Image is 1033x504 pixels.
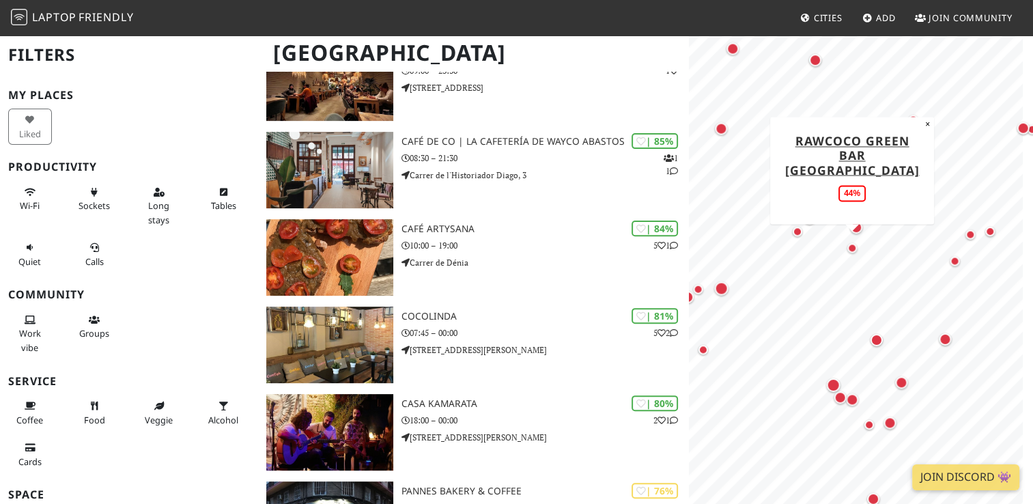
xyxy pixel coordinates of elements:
h3: Cocolinda [401,311,688,322]
a: Cocolinda | 81% 52 Cocolinda 07:45 – 00:00 [STREET_ADDRESS][PERSON_NAME] [258,307,688,383]
h3: Community [8,288,250,301]
div: Map marker [867,331,885,349]
button: Food [73,395,117,431]
div: | 85% [632,133,678,149]
a: Casa Kamarata | 80% 21 Casa Kamarata 18:00 – 00:00 [STREET_ADDRESS][PERSON_NAME] [258,394,688,471]
span: Friendly [79,10,133,25]
p: [STREET_ADDRESS][PERSON_NAME] [401,344,688,356]
p: 5 1 [653,239,678,252]
p: [STREET_ADDRESS][PERSON_NAME] [401,431,688,444]
h3: Service [8,375,250,388]
div: Map marker [946,253,963,269]
span: Work-friendly tables [211,199,236,212]
img: Cocolinda [266,307,393,383]
button: Calls [73,236,117,272]
p: Carrer de Dénia [401,256,688,269]
span: Power sockets [79,199,110,212]
button: Tables [202,181,246,217]
img: Café de CO | La cafetería de Wayco Abastos [266,132,393,208]
button: Alcohol [202,395,246,431]
button: Groups [73,309,117,345]
span: People working [19,327,41,353]
span: Stable Wi-Fi [20,199,40,212]
span: Cities [814,12,843,24]
div: Map marker [823,376,843,395]
h3: Space [8,488,250,501]
p: Carrer de l'Historiador Diago, 3 [401,169,688,182]
span: Quiet [18,255,41,268]
p: 08:30 – 21:30 [401,152,688,165]
span: Food [84,414,105,426]
div: | 80% [632,395,678,411]
div: 44% [838,185,866,201]
div: Map marker [843,391,861,408]
p: 2 1 [653,414,678,427]
div: Map marker [695,341,711,358]
div: | 84% [632,221,678,236]
div: Map marker [789,223,806,240]
button: Coffee [8,395,52,431]
h3: Productivity [8,160,250,173]
span: Coffee [16,414,43,426]
h3: Casa Kamarata [401,398,688,410]
div: Map marker [936,330,954,348]
a: Add [857,5,901,30]
a: Café ArtySana | 84% 51 Café ArtySana 10:00 – 19:00 Carrer de Dénia [258,219,688,296]
p: 07:45 – 00:00 [401,326,688,339]
div: Map marker [844,240,860,256]
p: 10:00 – 19:00 [401,239,688,252]
button: Cards [8,436,52,473]
div: Map marker [831,389,849,406]
div: Map marker [724,40,741,57]
span: Veggie [145,414,173,426]
h1: [GEOGRAPHIC_DATA] [262,34,685,72]
span: Long stays [148,199,169,225]
div: Map marker [1014,119,1032,137]
div: Map marker [690,281,706,297]
span: Alcohol [208,414,238,426]
div: | 76% [632,483,678,499]
span: Video/audio calls [85,255,104,268]
button: Close popup [921,117,934,132]
span: Add [876,12,896,24]
h2: Filters [8,34,250,76]
div: Map marker [847,219,865,236]
h3: Café de CO | La cafetería de Wayco Abastos [401,136,688,148]
div: Map marker [982,223,998,240]
button: Long stays [137,181,181,231]
img: LaptopFriendly [11,9,27,25]
a: Café de CO | La cafetería de Wayco Abastos | 85% 11 Café de CO | La cafetería de Wayco Abastos 08... [258,132,688,208]
div: Map marker [892,374,910,391]
div: Map marker [679,288,696,306]
div: Map marker [711,279,731,298]
img: Casa Kamarata [266,394,393,471]
div: Map marker [905,111,921,128]
h3: Café ArtySana [401,223,688,235]
img: Café ArtySana [266,219,393,296]
p: 5 2 [653,326,678,339]
h3: My Places [8,89,250,102]
div: Map marker [712,120,730,137]
span: Credit cards [18,456,42,468]
p: 18:00 – 00:00 [401,414,688,427]
div: | 81% [632,308,678,324]
a: Cities [795,5,848,30]
button: Quiet [8,236,52,272]
div: Map marker [962,226,978,242]
button: Veggie [137,395,181,431]
button: Sockets [73,181,117,217]
button: Wi-Fi [8,181,52,217]
a: LaptopFriendly LaptopFriendly [11,6,134,30]
div: Map marker [800,208,819,227]
button: Work vibe [8,309,52,359]
a: Rawcoco Green Bar [GEOGRAPHIC_DATA] [784,132,919,178]
p: 1 1 [664,152,678,178]
span: Laptop [32,10,76,25]
h3: Pannes Bakery & Coffee [401,486,688,497]
div: Map marker [806,51,824,69]
a: Join Community [909,5,1018,30]
span: Group tables [79,327,109,339]
span: Join Community [929,12,1013,24]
